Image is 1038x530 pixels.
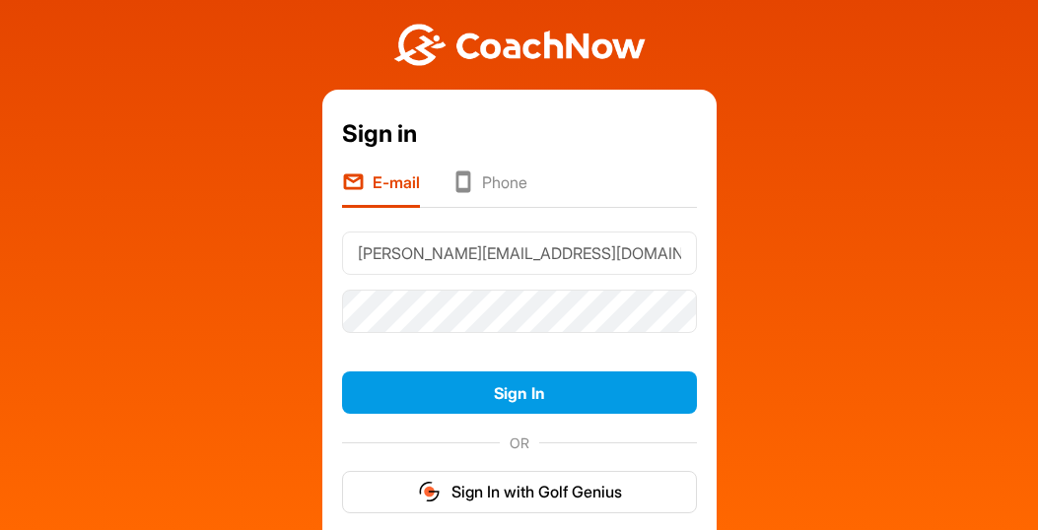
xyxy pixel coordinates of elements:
[342,371,697,414] button: Sign In
[500,432,539,453] span: OR
[451,170,527,208] li: Phone
[342,170,420,208] li: E-mail
[342,232,697,275] input: E-mail
[391,24,648,66] img: BwLJSsUCoWCh5upNqxVrqldRgqLPVwmV24tXu5FoVAoFEpwwqQ3VIfuoInZCoVCoTD4vwADAC3ZFMkVEQFDAAAAAElFTkSuQmCC
[342,471,697,513] button: Sign In with Golf Genius
[417,480,442,503] img: gg_logo
[342,116,697,152] div: Sign in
